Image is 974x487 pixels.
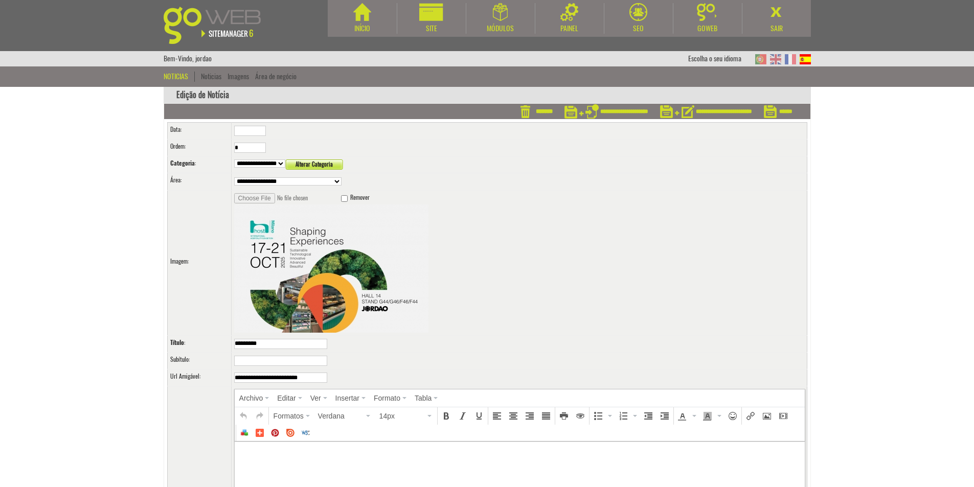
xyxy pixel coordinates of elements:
[170,355,189,364] label: Subítulo
[535,24,604,34] div: Painel
[277,394,296,402] span: Editar
[253,426,267,440] div: Insert Addthis
[604,24,673,34] div: SEO
[675,408,699,424] div: Text color
[556,408,572,424] div: Print
[767,3,785,21] img: Sair
[234,204,428,333] img: small_noticia_1756731446_7171.jpg
[299,426,313,440] div: W3C Validator
[560,3,578,21] img: Painel
[328,24,397,34] div: Início
[268,426,282,440] div: Insert Pinterest
[489,408,505,424] div: Align left
[379,411,425,421] span: 14px
[419,3,443,21] img: Site
[493,3,508,21] img: Módulos
[755,54,766,64] img: PT
[236,408,251,424] div: Undo
[167,156,231,173] td: :
[725,408,740,424] div: Emoticons
[397,24,466,34] div: Site
[310,394,321,402] span: Ver
[439,408,454,424] div: Bold
[455,408,470,424] div: Italic
[283,426,298,440] div: Insert Issuu
[167,140,231,156] td: :
[376,408,436,424] div: Font Sizes
[170,125,180,134] label: Data
[167,173,231,190] td: :
[170,372,199,381] label: Url Amigável
[170,159,195,168] label: Categoria
[255,72,297,81] a: Área de negócio
[231,190,807,335] td: Remover
[164,51,212,66] div: Bem-Vindo, jordao
[252,408,267,424] div: Redo
[522,408,537,424] div: Align right
[318,411,364,421] span: Verdana
[170,142,185,151] label: Ordem
[285,159,343,170] button: Alterar Categoria
[170,338,184,347] label: Título
[591,408,615,424] div: Bullet list
[167,369,231,386] td: :
[657,408,672,424] div: Increase indent
[743,408,758,424] div: Insert/edit link
[688,51,752,66] div: Escolha o seu idioma
[237,426,252,440] div: Insert Component
[170,257,188,266] label: Imagem
[167,335,231,352] td: :
[616,408,640,424] div: Numbered list
[164,72,195,82] div: Noticias
[629,3,647,21] img: SEO
[759,408,775,424] div: Insert/edit image
[800,54,811,64] img: ES
[506,408,521,424] div: Align center
[742,24,811,34] div: Sair
[785,54,796,64] img: FR
[274,412,304,420] span: Formatos
[353,3,371,21] img: Início
[314,408,375,424] div: Font Family
[697,3,718,21] img: Goweb
[466,24,535,34] div: Módulos
[770,54,781,64] img: EN
[228,72,249,81] a: Imagens
[573,408,588,424] div: Preview
[538,408,554,424] div: Justify
[164,7,273,44] img: Goweb
[164,87,811,104] div: Edição de Notícia
[700,408,724,424] div: Background color
[167,190,231,335] td: :
[201,72,221,81] a: Noticias
[374,394,400,402] span: Formato
[415,394,432,402] span: Tabla
[641,408,656,424] div: Decrease indent
[471,408,487,424] div: Underline
[335,394,359,402] span: Insertar
[239,394,263,402] span: Archivo
[776,408,791,424] div: Insert/edit media
[167,123,231,140] td: :
[285,159,333,170] span: Alterar Categoria
[170,176,180,184] label: Área
[673,24,742,34] div: Goweb
[167,352,231,369] td: :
